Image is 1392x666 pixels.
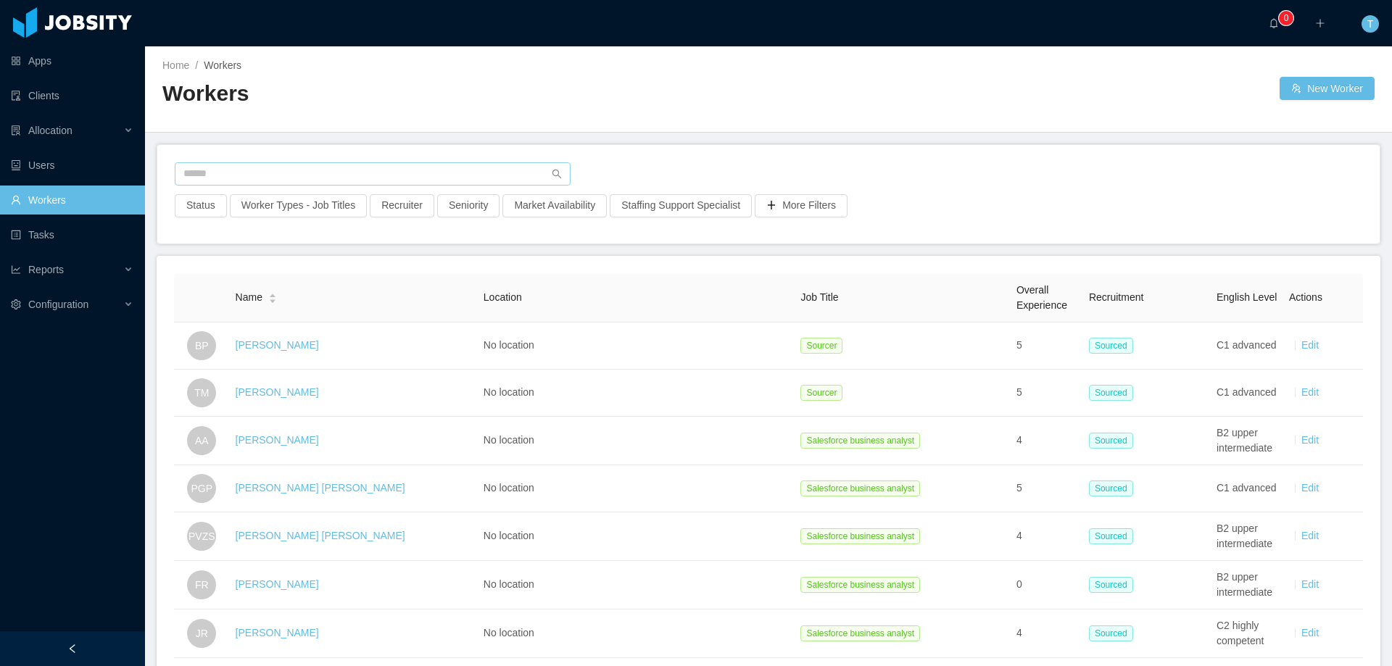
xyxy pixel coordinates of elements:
[1089,434,1139,446] a: Sourced
[1269,18,1279,28] i: icon: bell
[1211,561,1283,609] td: B2 upper intermediate
[1011,561,1083,609] td: 0
[1211,512,1283,561] td: B2 upper intermediate
[1089,530,1139,541] a: Sourced
[1089,578,1139,590] a: Sourced
[236,578,319,590] a: [PERSON_NAME]
[370,194,434,217] button: Recruiter
[11,186,133,215] a: icon: userWorkers
[478,512,795,561] td: No location
[755,194,848,217] button: icon: plusMore Filters
[1301,434,1319,446] a: Edit
[1011,322,1083,370] td: 5
[800,338,842,354] span: Sourcer
[1315,18,1325,28] i: icon: plus
[28,264,64,275] span: Reports
[175,194,227,217] button: Status
[1089,528,1133,544] span: Sourced
[268,297,276,301] i: icon: caret-down
[191,474,213,503] span: PGP
[236,339,319,351] a: [PERSON_NAME]
[552,169,562,179] i: icon: search
[188,522,215,551] span: PVZS
[236,386,319,398] a: [PERSON_NAME]
[1089,338,1133,354] span: Sourced
[1089,627,1139,638] a: Sourced
[1301,339,1319,351] a: Edit
[800,385,842,401] span: Sourcer
[1089,482,1139,494] a: Sourced
[1011,370,1083,417] td: 5
[1301,482,1319,494] a: Edit
[800,625,920,641] span: Salesforce business analyst
[196,619,208,648] span: JR
[1089,433,1133,449] span: Sourced
[11,299,21,309] i: icon: setting
[800,480,920,496] span: Salesforce business analyst
[1211,609,1283,658] td: C2 highly competent
[194,378,209,407] span: TM
[1089,577,1133,593] span: Sourced
[268,292,276,296] i: icon: caret-up
[1011,417,1083,465] td: 4
[162,59,189,71] a: Home
[236,434,319,446] a: [PERSON_NAME]
[1089,339,1139,351] a: Sourced
[1089,480,1133,496] span: Sourced
[1089,291,1143,303] span: Recruitment
[478,561,795,609] td: No location
[11,81,133,110] a: icon: auditClients
[1211,370,1283,417] td: C1 advanced
[1211,322,1283,370] td: C1 advanced
[1011,609,1083,658] td: 4
[28,299,88,310] span: Configuration
[195,426,209,455] span: AA
[800,433,920,449] span: Salesforce business analyst
[195,59,198,71] span: /
[478,417,795,465] td: No location
[1301,530,1319,541] a: Edit
[195,331,209,360] span: BP
[11,220,133,249] a: icon: profileTasks
[1011,465,1083,512] td: 5
[800,291,838,303] span: Job Title
[236,530,405,541] a: [PERSON_NAME] [PERSON_NAME]
[230,194,367,217] button: Worker Types - Job Titles
[610,194,752,217] button: Staffing Support Specialist
[162,79,768,109] h2: Workers
[236,290,262,305] span: Name
[1016,284,1067,311] span: Overall Experience
[1301,386,1319,398] a: Edit
[478,322,795,370] td: No location
[478,609,795,658] td: No location
[502,194,607,217] button: Market Availability
[1367,15,1374,33] span: T
[11,151,133,180] a: icon: robotUsers
[1279,11,1293,25] sup: 0
[1211,417,1283,465] td: B2 upper intermediate
[1301,578,1319,590] a: Edit
[478,370,795,417] td: No location
[28,125,72,136] span: Allocation
[800,528,920,544] span: Salesforce business analyst
[1089,625,1133,641] span: Sourced
[484,291,522,303] span: Location
[11,125,21,136] i: icon: solution
[478,465,795,512] td: No location
[1011,512,1083,561] td: 4
[1280,77,1375,100] button: icon: usergroup-addNew Worker
[1211,465,1283,512] td: C1 advanced
[236,482,405,494] a: [PERSON_NAME] [PERSON_NAME]
[195,570,209,599] span: FR
[1089,386,1139,398] a: Sourced
[236,627,319,638] a: [PERSON_NAME]
[1089,385,1133,401] span: Sourced
[1217,291,1277,303] span: English Level
[11,265,21,275] i: icon: line-chart
[1301,627,1319,638] a: Edit
[437,194,500,217] button: Seniority
[204,59,241,71] span: Workers
[268,291,277,301] div: Sort
[11,46,133,75] a: icon: appstoreApps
